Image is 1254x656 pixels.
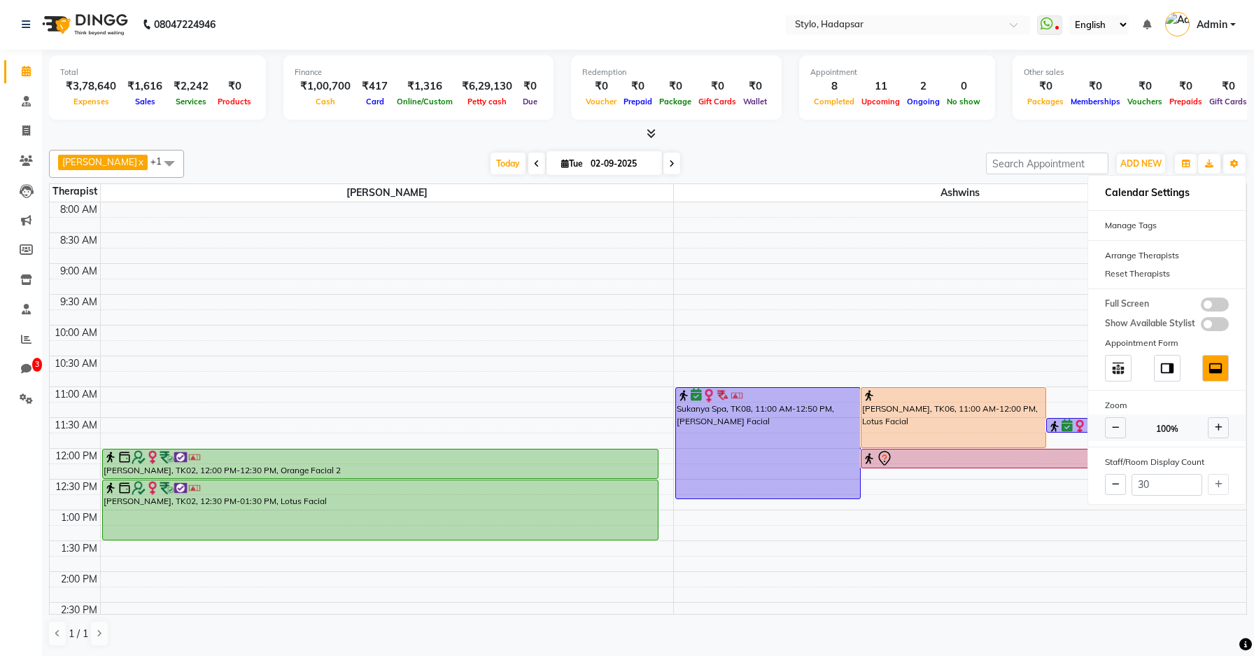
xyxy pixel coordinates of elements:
div: 11:30 AM [52,418,100,433]
div: 9:30 AM [57,295,100,309]
h6: Calendar Settings [1088,181,1246,204]
span: ashwins [674,184,1247,202]
span: Due [519,97,541,106]
input: 2025-09-02 [586,153,656,174]
a: 3 [4,358,38,381]
span: Card [362,97,388,106]
span: Today [491,153,526,174]
div: ₹1,316 [393,78,456,95]
span: Vouchers [1124,97,1166,106]
span: Memberships [1067,97,1124,106]
img: Admin [1165,12,1190,36]
div: ₹0 [1024,78,1067,95]
div: ₹2,242 [168,78,214,95]
a: x [137,156,143,167]
div: ₹0 [1124,78,1166,95]
div: ₹417 [356,78,393,95]
img: logo [36,5,132,44]
div: Sukanya Spa, TK08, 11:30 AM-11:45 AM, 15 min service [1047,419,1231,432]
span: Package [656,97,695,106]
span: 100% [1156,423,1178,435]
div: [PERSON_NAME], TK02, 12:00 PM-12:30 PM, Orange Facial 2 [103,449,658,478]
img: dock_bottom.svg [1208,361,1223,376]
div: 8 [810,78,858,95]
span: Products [214,97,255,106]
div: Therapist [50,184,100,199]
span: Wallet [740,97,770,106]
div: Reset Therapists [1088,265,1246,283]
span: Prepaids [1166,97,1206,106]
div: ₹0 [1067,78,1124,95]
span: Completed [810,97,858,106]
div: 0 [943,78,984,95]
div: 2 [903,78,943,95]
div: 11:00 AM [52,387,100,402]
span: Full Screen [1105,298,1149,312]
span: Packages [1024,97,1067,106]
span: Cash [312,97,339,106]
span: +1 [150,155,172,167]
div: ₹0 [214,78,255,95]
div: 8:30 AM [57,233,100,248]
div: 12:00 PM [52,449,100,463]
div: [PERSON_NAME], TK02, 12:30 PM-01:30 PM, Lotus Facial [103,480,658,540]
div: Manage Tags [1088,216,1246,235]
input: Search Appointment [986,153,1108,174]
div: ₹0 [620,78,656,95]
span: Tue [558,158,586,169]
div: Total [60,67,255,78]
span: Voucher [582,97,620,106]
div: Finance [295,67,542,78]
div: 8:00 AM [57,202,100,217]
span: Ongoing [903,97,943,106]
div: ₹1,616 [122,78,168,95]
div: 1:00 PM [58,510,100,525]
span: 1 / 1 [69,627,88,641]
div: 11 [858,78,903,95]
div: ₹0 [740,78,770,95]
span: Expenses [70,97,113,106]
span: [PERSON_NAME] [101,184,673,202]
div: ₹3,78,640 [60,78,122,95]
span: Upcoming [858,97,903,106]
div: 10:00 AM [52,326,100,340]
div: 9:00 AM [57,264,100,279]
div: 10:30 AM [52,356,100,371]
span: Sales [132,97,159,106]
div: Sukanya Spa, TK08, 11:00 AM-12:50 PM, [PERSON_NAME] Facial [676,388,860,498]
img: table_move_above.svg [1111,361,1126,376]
span: Online/Custom [393,97,456,106]
div: 12:30 PM [52,480,100,494]
span: Prepaid [620,97,656,106]
div: Staff/Room Display Count [1088,453,1246,471]
span: ADD NEW [1120,158,1162,169]
span: Admin [1197,18,1227,32]
span: [PERSON_NAME] [62,156,137,167]
div: ₹6,29,130 [456,78,518,95]
span: Show Available Stylist [1105,317,1195,331]
div: [PERSON_NAME], TK06, 11:00 AM-12:00 PM, Lotus Facial [861,388,1045,447]
button: ADD NEW [1117,154,1165,174]
div: [PERSON_NAME], TK06, 12:00 PM-12:20 PM, Automation-service1 [861,449,1232,468]
div: Other sales [1024,67,1251,78]
span: Gift Cards [1206,97,1251,106]
div: 2:00 PM [58,572,100,587]
img: dock_right.svg [1160,361,1175,376]
div: ₹0 [582,78,620,95]
div: ₹0 [656,78,695,95]
span: Petty cash [464,97,510,106]
div: Appointment [810,67,984,78]
div: ₹0 [1166,78,1206,95]
span: Gift Cards [695,97,740,106]
div: ₹1,00,700 [295,78,356,95]
span: 3 [32,358,42,372]
div: 2:30 PM [58,603,100,617]
span: Services [172,97,210,106]
div: Redemption [582,67,770,78]
div: 1:30 PM [58,541,100,556]
div: Appointment Form [1088,334,1246,352]
span: No show [943,97,984,106]
div: ₹0 [695,78,740,95]
div: ₹0 [518,78,542,95]
div: Zoom [1088,396,1246,414]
